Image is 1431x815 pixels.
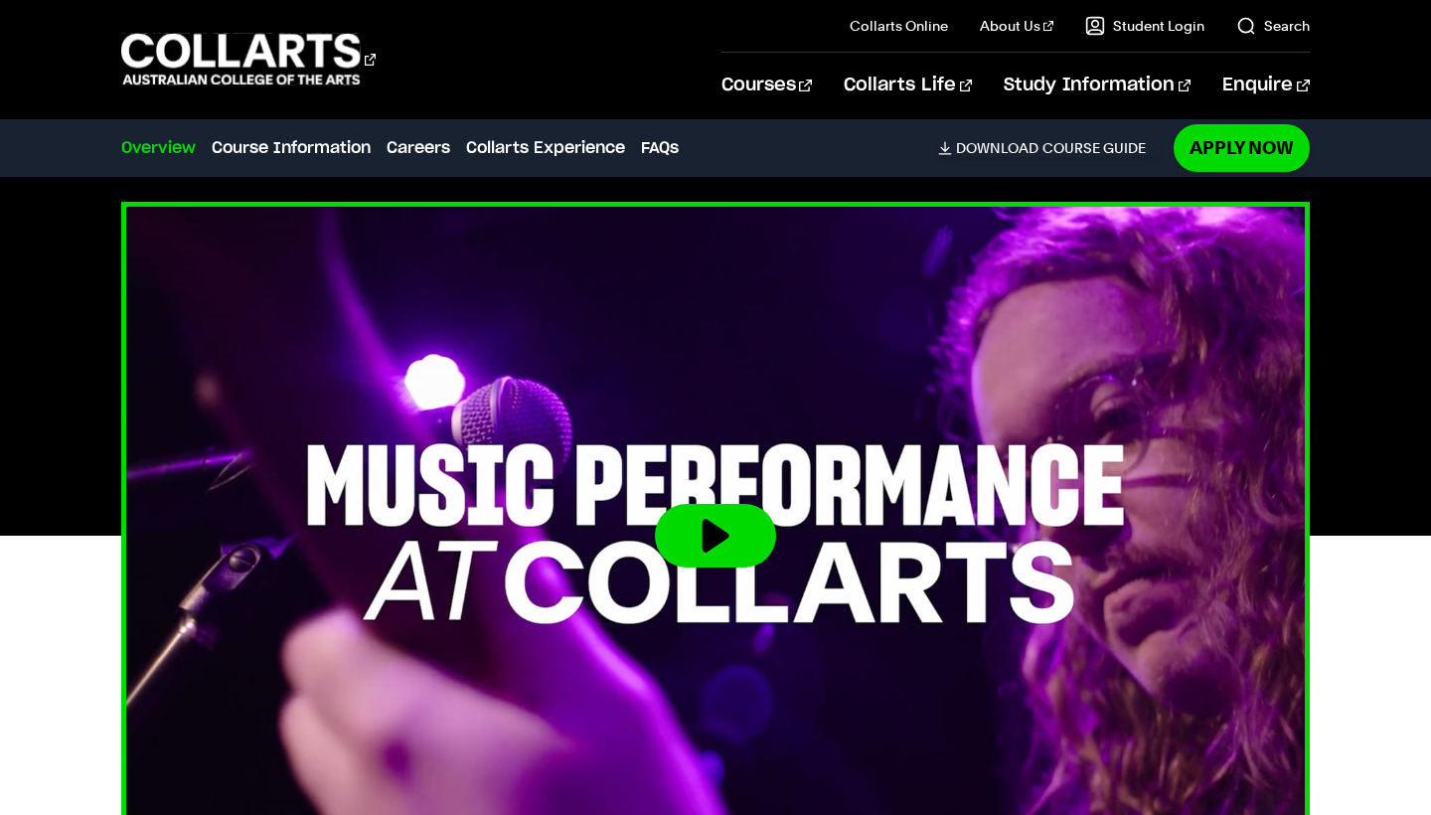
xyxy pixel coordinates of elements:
[1236,16,1310,36] a: Search
[121,31,376,87] div: Go to homepage
[980,16,1053,36] a: About Us
[1174,124,1310,171] a: Apply Now
[1004,53,1191,118] a: Study Information
[938,139,1162,157] a: DownloadCourse Guide
[641,136,679,160] a: FAQs
[466,136,625,160] a: Collarts Experience
[121,136,196,160] a: Overview
[844,53,972,118] a: Collarts Life
[850,16,948,36] a: Collarts Online
[956,139,1038,157] span: Download
[721,53,812,118] a: Courses
[212,136,371,160] a: Course Information
[1222,53,1309,118] a: Enquire
[387,136,450,160] a: Careers
[1085,16,1204,36] a: Student Login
